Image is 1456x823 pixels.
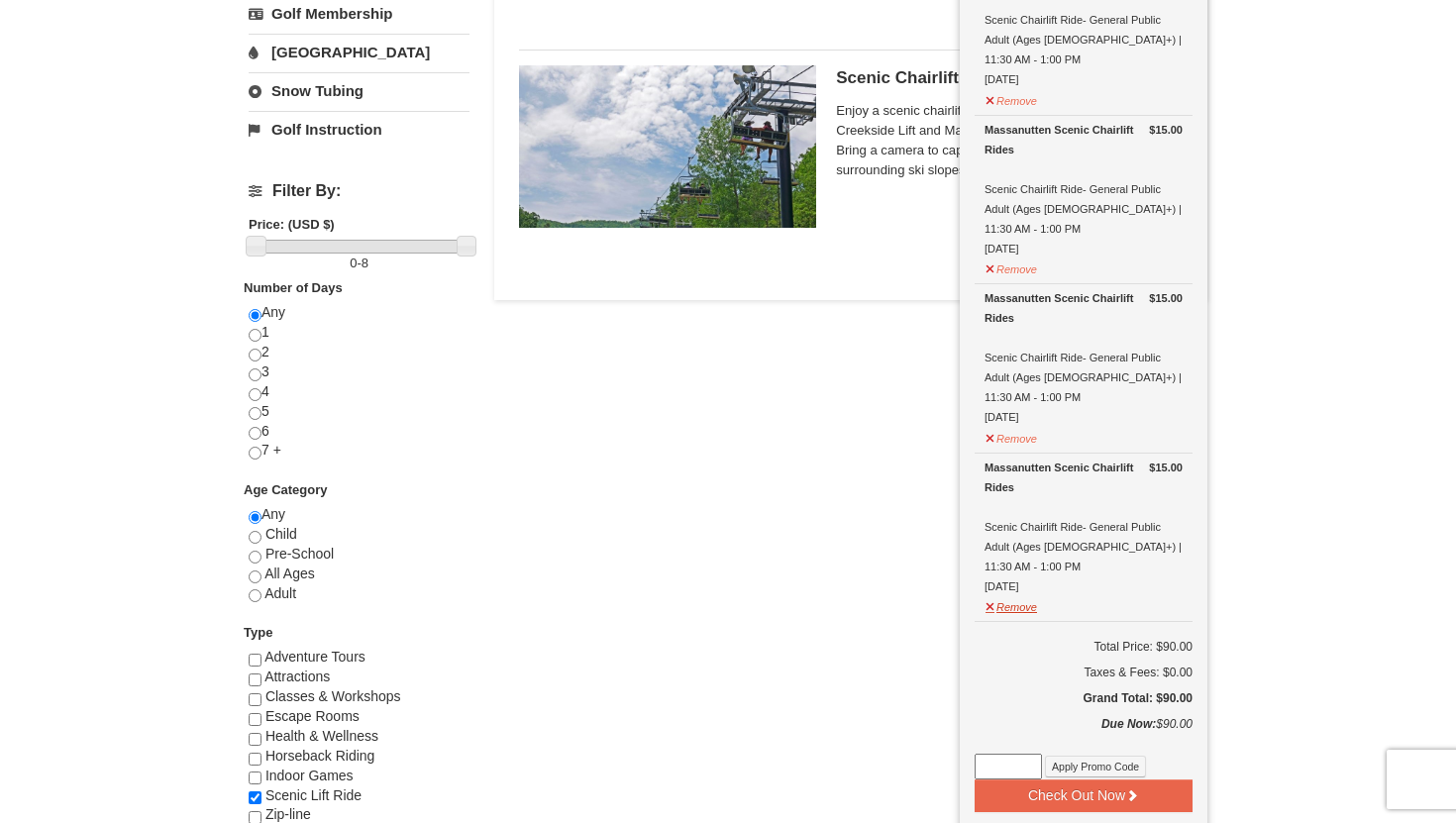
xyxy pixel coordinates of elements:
a: Snow Tubing [249,72,469,109]
button: Remove [985,86,1038,111]
strong: $15.00 [1149,458,1183,477]
div: Massanutten Scenic Chairlift Rides [985,120,1183,159]
span: Classes & Workshops [265,688,401,704]
div: Any 1 2 3 4 5 6 7 + [249,303,469,480]
div: Massanutten Scenic Chairlift Rides [985,288,1183,328]
label: - [249,254,469,273]
strong: Price: (USD $) [249,217,335,232]
div: Taxes & Fees: $0.00 [975,663,1193,682]
button: Apply Promo Code [1045,756,1146,777]
h6: Total Price: $90.00 [975,637,1193,657]
span: 8 [362,256,368,270]
span: Child [265,526,297,542]
span: Escape Rooms [265,708,360,724]
strong: Age Category [244,482,328,497]
div: Scenic Chairlift Ride- General Public Adult (Ages [DEMOGRAPHIC_DATA]+) | 11:30 AM - 1:00 PM [DATE] [985,458,1183,596]
div: Scenic Chairlift Ride- General Public Adult (Ages [DEMOGRAPHIC_DATA]+) | 11:30 AM - 1:00 PM [DATE] [985,288,1183,427]
span: All Ages [264,566,315,581]
span: Attractions [264,669,330,684]
div: Massanutten Scenic Chairlift Rides [985,458,1183,497]
h5: Scenic Chairlift Ride | 1:00 PM - 2:30 PM [836,68,1183,88]
a: [GEOGRAPHIC_DATA] [249,34,469,70]
img: 24896431-9-664d1467.jpg [519,65,816,228]
h5: Grand Total: $90.00 [975,688,1193,708]
button: Remove [985,424,1038,449]
span: Scenic Lift Ride [265,787,362,803]
h4: Filter By: [249,182,469,200]
strong: $15.00 [1149,120,1183,140]
span: Enjoy a scenic chairlift ride up Massanutten’s signature Creekside Lift and Massanutten's NEW Pea... [836,101,1183,180]
span: Zip-line [265,806,311,822]
div: $90.00 [975,714,1193,754]
a: Golf Instruction [249,111,469,148]
div: Scenic Chairlift Ride- General Public Adult (Ages [DEMOGRAPHIC_DATA]+) | 11:30 AM - 1:00 PM [DATE] [985,120,1183,258]
span: 0 [350,256,357,270]
strong: Due Now: [1101,717,1156,731]
strong: $15.00 [1149,288,1183,308]
span: Adult [264,585,296,601]
strong: Type [244,625,272,640]
span: Horseback Riding [265,748,375,764]
span: Indoor Games [265,768,354,783]
span: Pre-School [265,546,334,562]
span: Health & Wellness [265,728,378,744]
button: Remove [985,255,1038,279]
button: Check Out Now [975,779,1193,811]
strong: Number of Days [244,280,343,295]
span: Adventure Tours [264,649,365,665]
button: Remove [985,592,1038,617]
div: Any [249,505,469,623]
